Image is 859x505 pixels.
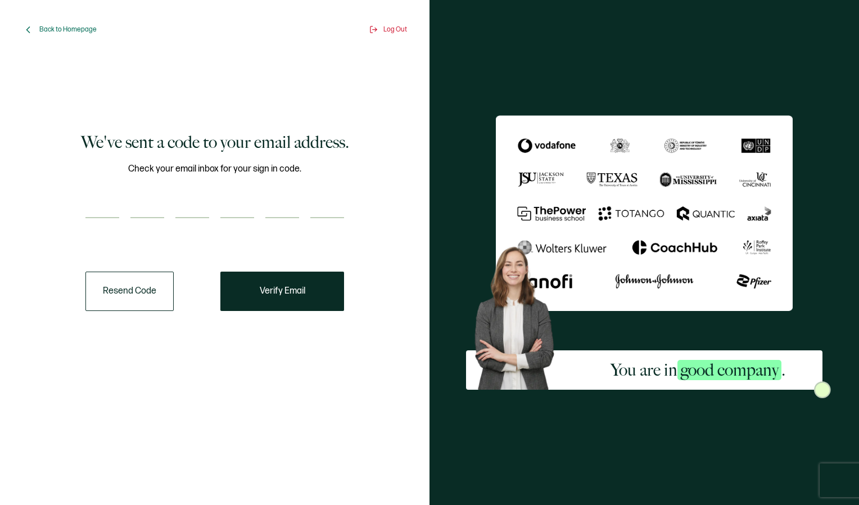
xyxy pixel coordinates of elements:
span: Check your email inbox for your sign in code. [128,162,301,176]
img: Sertifier Signup - You are in <span class="strong-h">good company</span>. Hero [466,240,573,390]
h2: You are in . [611,359,785,381]
h1: We've sent a code to your email address. [81,131,349,154]
button: Resend Code [85,272,174,311]
img: Sertifier Signup [814,381,831,398]
span: Log Out [383,25,407,34]
button: Verify Email [220,272,344,311]
img: Sertifier We've sent a code to your email address. [496,115,793,311]
span: good company [677,360,781,380]
span: Back to Homepage [39,25,97,34]
span: Verify Email [260,287,305,296]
